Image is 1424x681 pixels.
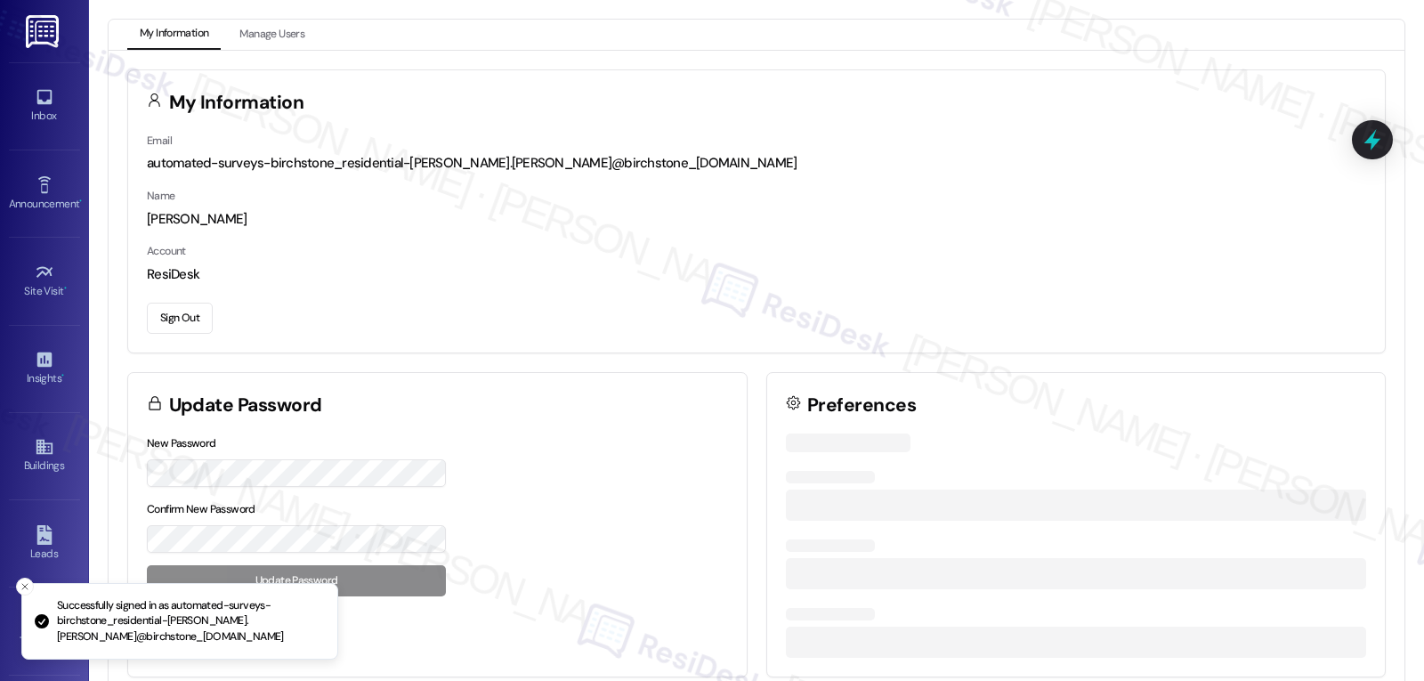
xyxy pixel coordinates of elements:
h3: My Information [169,93,304,112]
a: Insights • [9,345,80,393]
div: ResiDesk [147,265,1366,284]
h3: Update Password [169,396,322,415]
button: Close toast [16,578,34,596]
p: Successfully signed in as automated-surveys-birchstone_residential-[PERSON_NAME].[PERSON_NAME]@bi... [57,598,323,645]
span: • [79,195,82,207]
button: Sign Out [147,303,213,334]
a: Site Visit • [9,257,80,305]
img: ResiDesk Logo [26,15,62,48]
h3: Preferences [807,396,916,415]
button: Manage Users [227,20,317,50]
span: • [61,369,64,382]
div: automated-surveys-birchstone_residential-[PERSON_NAME].[PERSON_NAME]@birchstone_[DOMAIN_NAME] [147,154,1366,173]
a: Leads [9,520,80,568]
label: New Password [147,436,216,450]
label: Confirm New Password [147,502,255,516]
a: Buildings [9,432,80,480]
label: Name [147,189,175,203]
label: Account [147,244,186,258]
span: • [64,282,67,295]
div: [PERSON_NAME] [147,210,1366,229]
label: Email [147,134,172,148]
button: My Information [127,20,221,50]
a: Templates • [9,607,80,655]
a: Inbox [9,82,80,130]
